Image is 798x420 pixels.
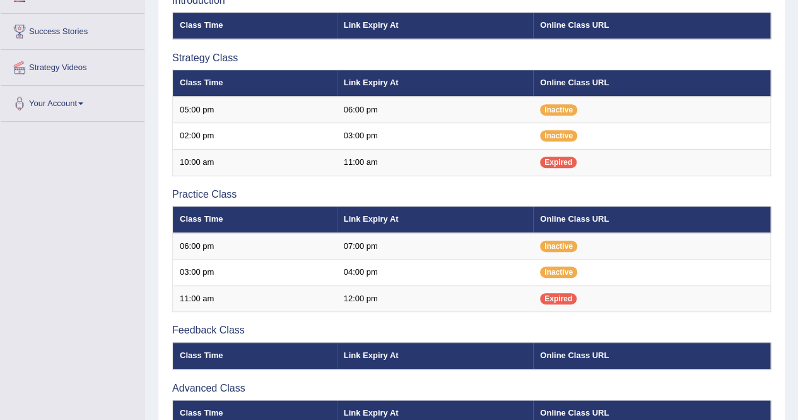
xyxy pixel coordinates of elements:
td: 05:00 pm [173,97,337,123]
th: Link Expiry At [337,207,534,233]
h3: Strategy Class [172,52,771,64]
td: 11:00 am [173,285,337,312]
td: 02:00 pm [173,123,337,150]
h3: Advanced Class [172,383,771,394]
td: 12:00 pm [337,285,534,312]
span: Inactive [540,267,577,278]
th: Online Class URL [533,207,770,233]
td: 11:00 am [337,149,534,176]
td: 07:00 pm [337,233,534,260]
th: Online Class URL [533,13,770,39]
span: Expired [540,293,577,304]
td: 10:00 am [173,149,337,176]
h3: Practice Class [172,189,771,200]
th: Online Class URL [533,70,770,97]
th: Class Time [173,207,337,233]
td: 03:00 pm [173,260,337,286]
td: 06:00 pm [173,233,337,260]
span: Inactive [540,241,577,252]
span: Inactive [540,104,577,116]
td: 06:00 pm [337,97,534,123]
th: Online Class URL [533,342,770,369]
th: Link Expiry At [337,13,534,39]
th: Link Expiry At [337,342,534,369]
span: Expired [540,157,577,168]
h3: Feedback Class [172,325,771,336]
span: Inactive [540,130,577,141]
th: Class Time [173,342,337,369]
td: 03:00 pm [337,123,534,150]
th: Class Time [173,70,337,97]
a: Success Stories [1,14,144,45]
th: Class Time [173,13,337,39]
td: 04:00 pm [337,260,534,286]
th: Link Expiry At [337,70,534,97]
a: Strategy Videos [1,50,144,81]
a: Your Account [1,86,144,117]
